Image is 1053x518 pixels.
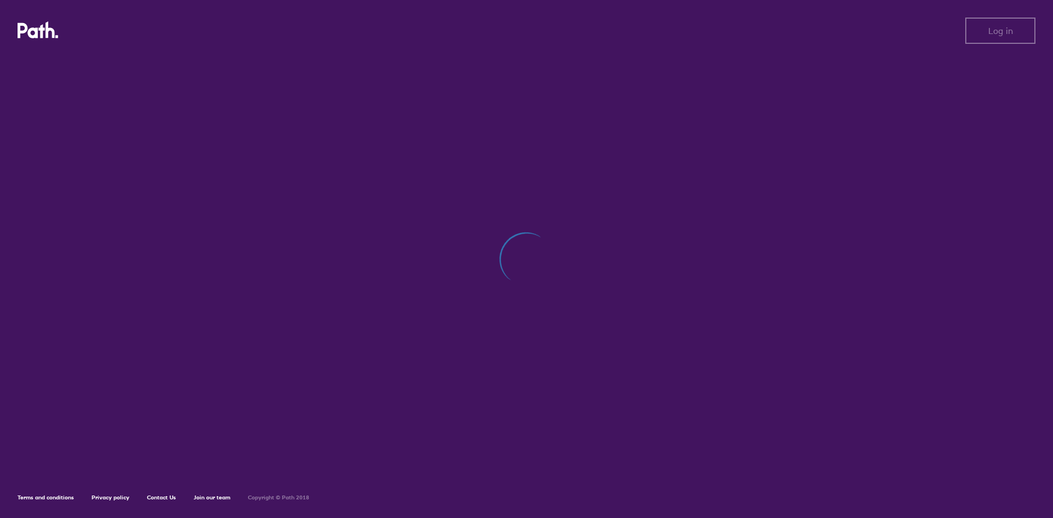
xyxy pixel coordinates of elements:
a: Join our team [194,494,230,501]
button: Log in [965,18,1035,44]
a: Privacy policy [92,494,129,501]
span: Log in [988,26,1013,36]
a: Terms and conditions [18,494,74,501]
h6: Copyright © Path 2018 [248,494,309,501]
a: Contact Us [147,494,176,501]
